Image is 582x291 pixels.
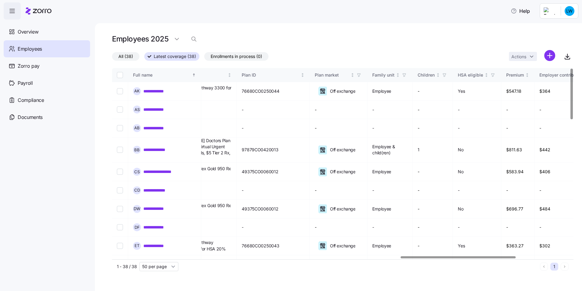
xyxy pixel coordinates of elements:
span: 49375CO0060012 [242,169,278,175]
span: Zorro pay [18,62,40,70]
div: Plan market [315,72,349,78]
span: No [458,147,463,153]
span: - [242,107,244,113]
div: Not sorted [350,73,355,77]
td: $811.63 [501,138,535,163]
span: 49375CO0060012 [242,206,278,212]
span: 1 - 38 / 38 [117,264,137,270]
td: $696.77 [501,200,535,218]
input: Select record 6 [117,187,123,193]
span: 1 [418,147,419,153]
span: - [372,187,374,193]
span: A B [134,126,140,130]
button: 1 [550,263,558,271]
span: Employee & child(ren) [372,144,408,156]
span: - [458,107,460,113]
div: Plan ID [242,72,300,78]
input: Select record 1 [117,88,123,94]
span: Latest coverage (38) [154,52,196,60]
td: - [310,101,367,119]
td: - [310,119,367,137]
span: All (38) [118,52,133,60]
div: Not sorted [484,73,489,77]
span: Off exchange [328,147,355,153]
img: c0e0388fe6342deee47f791d0dfbc0c5 [565,6,574,16]
span: - [372,107,374,113]
input: Select record 5 [117,169,123,175]
div: Not sorted [300,73,305,77]
span: No [458,169,463,175]
span: B B [134,148,140,152]
button: Help [506,5,535,17]
span: Enrollments in process (0) [211,52,262,60]
span: 76680CO0250044 [242,88,279,94]
button: Previous page [540,263,548,271]
span: Employee [372,88,391,94]
div: Children [418,72,435,78]
span: D F [135,225,140,229]
a: Documents [4,109,90,126]
span: Off exchange [328,243,355,249]
span: - [458,187,460,193]
span: Employee [372,243,391,249]
span: 97879CO0420013 [242,147,278,153]
span: A K [134,89,140,93]
div: HSA eligible [458,72,483,78]
span: 76680CO0250043 [242,243,279,249]
span: Actions [511,55,526,59]
th: Family unitNot sorted [367,68,413,82]
button: Actions [509,52,537,61]
span: - [458,224,460,230]
span: - [242,187,244,193]
input: Select record 8 [117,224,123,230]
td: - [413,163,453,181]
div: Sorted ascending [192,73,196,77]
span: - [372,125,374,131]
div: Full name [133,72,191,78]
span: Employee [372,169,391,175]
span: Off exchange [328,169,355,175]
span: Employee [372,206,391,212]
div: Not sorted [436,73,440,77]
a: Zorro pay [4,57,90,74]
input: Select record 3 [117,125,123,131]
h1: Employees 2025 [112,34,168,44]
td: - [413,82,453,101]
td: - [501,218,535,237]
input: Select record 9 [117,243,123,249]
span: Off exchange [328,206,355,212]
td: - [413,181,453,199]
span: A S [135,108,140,112]
span: Employees [18,45,42,53]
span: E T [135,244,139,248]
input: Select record 7 [117,206,123,212]
span: - [372,224,374,230]
span: Yes [458,88,465,94]
input: Select all records [117,72,123,78]
div: Not sorted [396,73,400,77]
td: $547.18 [501,82,535,101]
span: C D [134,188,140,192]
span: No [458,206,463,212]
th: Plan IDNot sorted [237,68,310,82]
input: Select record 2 [117,106,123,113]
td: - [310,218,367,237]
td: - [501,101,535,119]
span: Help [511,7,530,15]
input: Select record 4 [117,147,123,153]
td: - [413,237,453,255]
span: Yes [458,243,465,249]
a: Payroll [4,74,90,92]
a: Overview [4,23,90,40]
td: - [501,119,535,137]
td: - [310,181,367,199]
td: $363.27 [501,237,535,255]
a: Compliance [4,92,90,109]
span: Compliance [18,96,44,104]
th: Full nameSorted ascending [128,68,201,82]
div: Not sorted [525,73,529,77]
span: Payroll [18,79,33,87]
div: Family unit [372,72,394,78]
span: - [458,125,460,131]
td: $583.94 [501,163,535,181]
